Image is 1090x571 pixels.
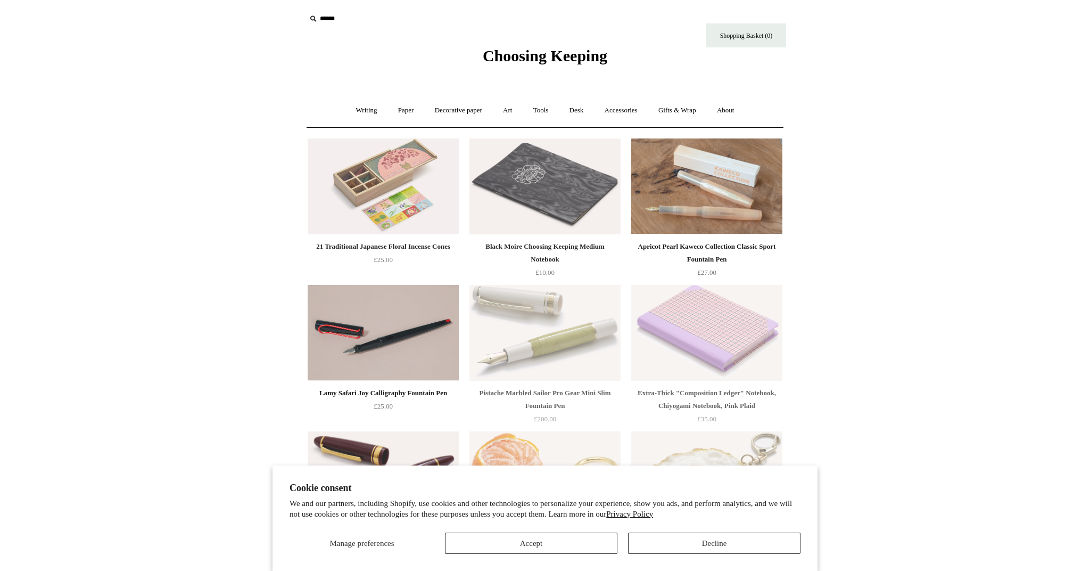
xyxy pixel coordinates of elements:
[469,387,621,430] a: Pistache Marbled Sailor Pro Gear Mini Slim Fountain Pen £200.00
[472,387,618,412] div: Pistache Marbled Sailor Pro Gear Mini Slim Fountain Pen
[469,240,621,284] a: Black Moire Choosing Keeping Medium Notebook £10.00
[308,285,459,381] a: Lamy Safari Joy Calligraphy Fountain Pen Lamy Safari Joy Calligraphy Fountain Pen
[631,138,782,234] img: Apricot Pearl Kaweco Collection Classic Sport Fountain Pen
[649,96,706,125] a: Gifts & Wrap
[628,533,800,554] button: Decline
[706,23,786,47] a: Shopping Basket (0)
[469,285,621,381] img: Pistache Marbled Sailor Pro Gear Mini Slim Fountain Pen
[631,285,782,381] a: Extra-Thick "Composition Ledger" Notebook, Chiyogami Notebook, Pink Plaid Extra-Thick "Compositio...
[290,499,800,519] p: We and our partners, including Shopify, use cookies and other technologies to personalize your ex...
[631,138,782,234] a: Apricot Pearl Kaweco Collection Classic Sport Fountain Pen Apricot Pearl Kaweco Collection Classi...
[310,387,456,399] div: Lamy Safari Joy Calligraphy Fountain Pen
[631,431,782,527] a: Faux Fried Egg Keyring Faux Fried Egg Keyring
[308,285,459,381] img: Lamy Safari Joy Calligraphy Fountain Pen
[631,387,782,430] a: Extra-Thick "Composition Ledger" Notebook, Chiyogami Notebook, Pink Plaid £35.00
[425,96,492,125] a: Decorative paper
[634,387,780,412] div: Extra-Thick "Composition Ledger" Notebook, Chiyogami Notebook, Pink Plaid
[472,240,618,266] div: Black Moire Choosing Keeping Medium Notebook
[634,240,780,266] div: Apricot Pearl Kaweco Collection Classic Sport Fountain Pen
[346,96,387,125] a: Writing
[697,415,716,423] span: £35.00
[535,268,555,276] span: £10.00
[469,431,621,527] img: Faux Clementine Keyring
[445,533,617,554] button: Accept
[524,96,558,125] a: Tools
[389,96,424,125] a: Paper
[631,431,782,527] img: Faux Fried Egg Keyring
[595,96,647,125] a: Accessories
[483,47,607,64] span: Choosing Keeping
[308,138,459,234] a: 21 Traditional Japanese Floral Incense Cones 21 Traditional Japanese Floral Incense Cones
[469,285,621,381] a: Pistache Marbled Sailor Pro Gear Mini Slim Fountain Pen Pistache Marbled Sailor Pro Gear Mini Sli...
[308,240,459,284] a: 21 Traditional Japanese Floral Incense Cones £25.00
[374,256,393,264] span: £25.00
[631,285,782,381] img: Extra-Thick "Composition Ledger" Notebook, Chiyogami Notebook, Pink Plaid
[329,539,394,548] span: Manage preferences
[308,138,459,234] img: 21 Traditional Japanese Floral Incense Cones
[631,240,782,284] a: Apricot Pearl Kaweco Collection Classic Sport Fountain Pen £27.00
[493,96,522,125] a: Art
[374,402,393,410] span: £25.00
[606,510,653,518] a: Privacy Policy
[483,55,607,63] a: Choosing Keeping
[560,96,593,125] a: Desk
[310,240,456,253] div: 21 Traditional Japanese Floral Incense Cones
[290,483,800,494] h2: Cookie consent
[469,138,621,234] a: Black Moire Choosing Keeping Medium Notebook Black Moire Choosing Keeping Medium Notebook
[469,431,621,527] a: Faux Clementine Keyring Faux Clementine Keyring
[697,268,716,276] span: £27.00
[534,415,556,423] span: £200.00
[308,431,459,527] a: Burgundy Sailor 1911 Realo Fountain Pen Burgundy Sailor 1911 Realo Fountain Pen
[308,431,459,527] img: Burgundy Sailor 1911 Realo Fountain Pen
[707,96,744,125] a: About
[469,138,621,234] img: Black Moire Choosing Keeping Medium Notebook
[290,533,434,554] button: Manage preferences
[308,387,459,430] a: Lamy Safari Joy Calligraphy Fountain Pen £25.00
